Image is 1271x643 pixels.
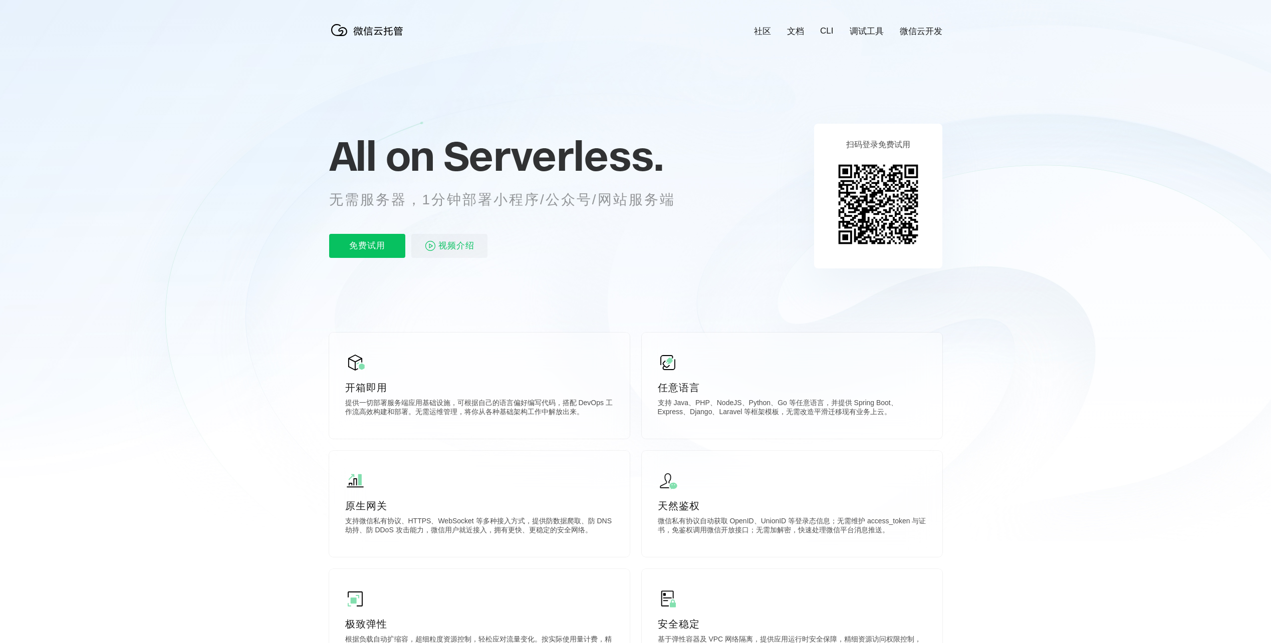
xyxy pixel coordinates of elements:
p: 开箱即用 [345,381,614,395]
p: 支持微信私有协议、HTTPS、WebSocket 等多种接入方式，提供防数据爬取、防 DNS 劫持、防 DDoS 攻击能力，微信用户就近接入，拥有更快、更稳定的安全网络。 [345,517,614,537]
img: 微信云托管 [329,20,409,40]
img: video_play.svg [424,240,436,252]
a: 文档 [787,26,804,37]
a: 微信云托管 [329,33,409,42]
a: 微信云开发 [900,26,942,37]
p: 支持 Java、PHP、NodeJS、Python、Go 等任意语言，并提供 Spring Boot、Express、Django、Laravel 等框架模板，无需改造平滑迁移现有业务上云。 [658,399,926,419]
p: 极致弹性 [345,617,614,631]
p: 安全稳定 [658,617,926,631]
p: 扫码登录免费试用 [846,140,910,150]
p: 任意语言 [658,381,926,395]
p: 提供一切部署服务端应用基础设施，可根据自己的语言偏好编写代码，搭配 DevOps 工作流高效构建和部署。无需运维管理，将你从各种基础架构工作中解放出来。 [345,399,614,419]
p: 无需服务器，1分钟部署小程序/公众号/网站服务端 [329,190,694,210]
a: 社区 [754,26,771,37]
p: 微信私有协议自动获取 OpenID、UnionID 等登录态信息；无需维护 access_token 与证书，免鉴权调用微信开放接口；无需加解密，快速处理微信平台消息推送。 [658,517,926,537]
p: 原生网关 [345,499,614,513]
a: CLI [820,26,833,36]
p: 天然鉴权 [658,499,926,513]
span: Serverless. [443,131,663,181]
span: 视频介绍 [438,234,474,258]
p: 免费试用 [329,234,405,258]
a: 调试工具 [850,26,884,37]
span: All on [329,131,434,181]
